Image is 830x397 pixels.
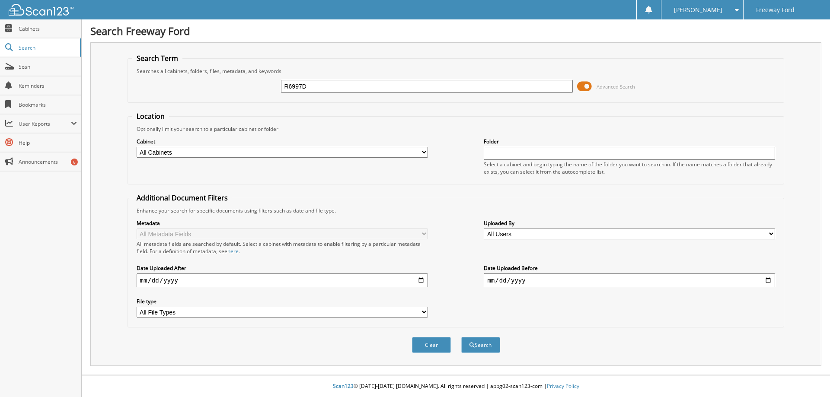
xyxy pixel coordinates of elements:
div: © [DATE]-[DATE] [DOMAIN_NAME]. All rights reserved | appg02-scan123-com | [82,376,830,397]
span: Advanced Search [597,83,635,90]
label: Uploaded By [484,219,775,227]
div: Searches all cabinets, folders, files, metadata, and keywords [132,67,780,75]
span: [PERSON_NAME] [674,7,722,13]
input: end [484,273,775,287]
span: Cabinets [19,25,77,32]
legend: Search Term [132,54,182,63]
span: Reminders [19,82,77,89]
span: Scan [19,63,77,70]
div: Select a cabinet and begin typing the name of the folder you want to search in. If the name match... [484,161,775,175]
span: Announcements [19,158,77,165]
span: Freeway Ford [756,7,795,13]
label: Metadata [137,219,428,227]
span: Scan123 [333,382,354,390]
div: 6 [71,159,78,165]
img: scan123-logo-white.svg [9,4,73,16]
iframe: Chat Widget [787,356,830,397]
label: Cabinet [137,138,428,145]
label: Date Uploaded Before [484,264,775,272]
label: File type [137,298,428,305]
span: Bookmarks [19,101,77,108]
button: Clear [412,337,451,353]
a: here [227,248,239,255]
div: Enhance your search for specific documents using filters such as date and file type. [132,207,780,214]
div: All metadata fields are searched by default. Select a cabinet with metadata to enable filtering b... [137,240,428,255]
button: Search [461,337,500,353]
span: Help [19,139,77,146]
legend: Location [132,111,169,121]
div: Optionally limit your search to a particular cabinet or folder [132,125,780,133]
input: start [137,273,428,287]
h1: Search Freeway Ford [90,24,821,38]
label: Folder [484,138,775,145]
span: User Reports [19,120,71,127]
a: Privacy Policy [547,382,579,390]
label: Date Uploaded After [137,264,428,272]
legend: Additional Document Filters [132,193,232,203]
span: Search [19,44,76,51]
